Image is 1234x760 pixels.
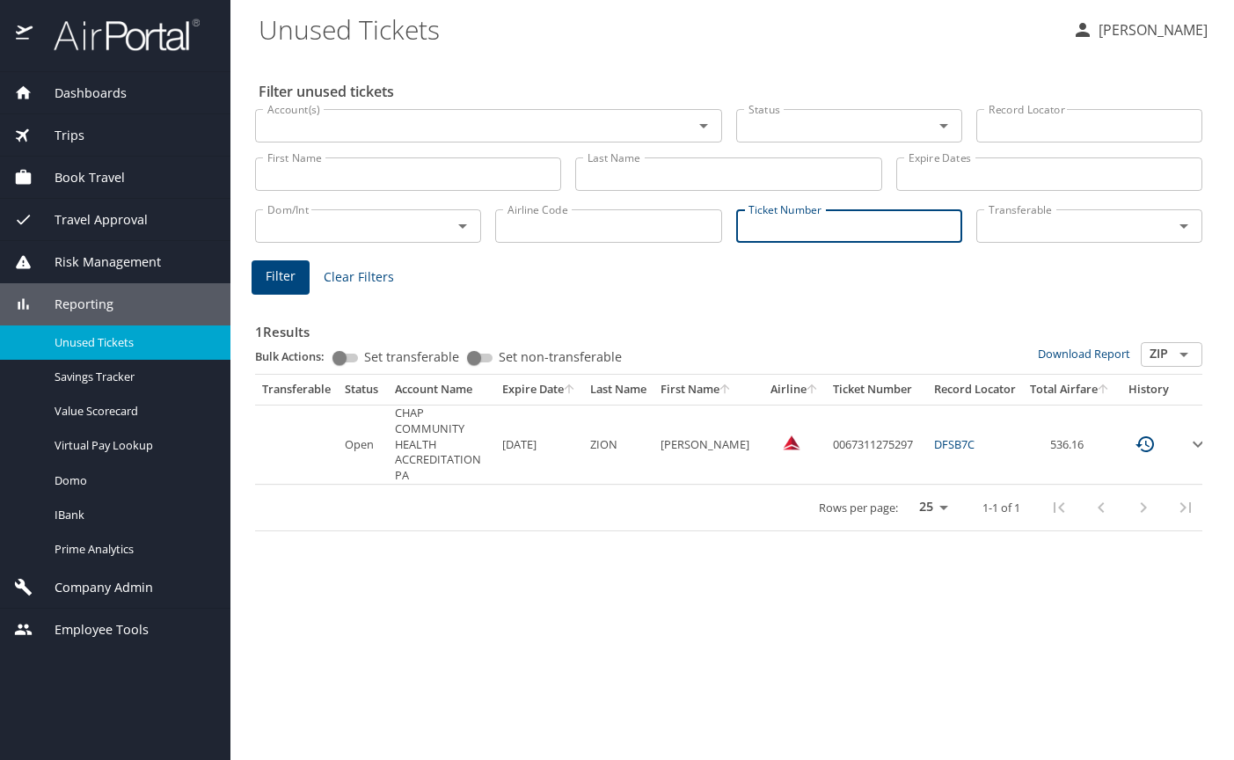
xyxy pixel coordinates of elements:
[934,436,975,452] a: DFSB7C
[783,434,800,451] img: Delta Airlines
[1023,405,1117,485] td: 536.16
[262,382,331,398] div: Transferable
[33,126,84,145] span: Trips
[499,351,622,363] span: Set non-transferable
[33,252,161,272] span: Risk Management
[55,403,209,420] span: Value Scorecard
[259,2,1058,56] h1: Unused Tickets
[1093,19,1208,40] p: [PERSON_NAME]
[388,405,495,485] td: CHAP COMMUNITY HEALTH ACCREDITATION PA
[55,369,209,385] span: Savings Tracker
[826,375,927,405] th: Ticket Number
[583,405,654,485] td: ZION
[255,348,339,364] p: Bulk Actions:
[1172,342,1196,367] button: Open
[55,507,209,523] span: IBank
[1187,434,1208,455] button: expand row
[338,405,388,485] td: Open
[1117,375,1180,405] th: History
[33,84,127,103] span: Dashboards
[266,266,296,288] span: Filter
[807,384,819,396] button: sort
[338,375,388,405] th: Status
[1172,214,1196,238] button: Open
[364,351,459,363] span: Set transferable
[33,295,113,314] span: Reporting
[259,77,1206,106] h2: Filter unused tickets
[388,375,495,405] th: Account Name
[763,375,826,405] th: Airline
[931,113,956,138] button: Open
[33,168,125,187] span: Book Travel
[450,214,475,238] button: Open
[583,375,654,405] th: Last Name
[819,502,898,514] p: Rows per page:
[905,494,954,521] select: rows per page
[55,541,209,558] span: Prime Analytics
[654,405,763,485] td: [PERSON_NAME]
[33,620,149,639] span: Employee Tools
[654,375,763,405] th: First Name
[324,267,394,289] span: Clear Filters
[1065,14,1215,46] button: [PERSON_NAME]
[1098,384,1110,396] button: sort
[33,210,148,230] span: Travel Approval
[255,375,1223,531] table: custom pagination table
[719,384,732,396] button: sort
[691,113,716,138] button: Open
[982,502,1020,514] p: 1-1 of 1
[55,472,209,489] span: Domo
[255,311,1202,342] h3: 1 Results
[495,375,583,405] th: Expire Date
[927,375,1023,405] th: Record Locator
[55,437,209,454] span: Virtual Pay Lookup
[16,18,34,52] img: icon-airportal.png
[252,260,310,295] button: Filter
[317,261,401,294] button: Clear Filters
[826,405,927,485] td: 0067311275297
[564,384,576,396] button: sort
[34,18,200,52] img: airportal-logo.png
[495,405,583,485] td: [DATE]
[33,578,153,597] span: Company Admin
[1023,375,1117,405] th: Total Airfare
[1038,346,1130,362] a: Download Report
[55,334,209,351] span: Unused Tickets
